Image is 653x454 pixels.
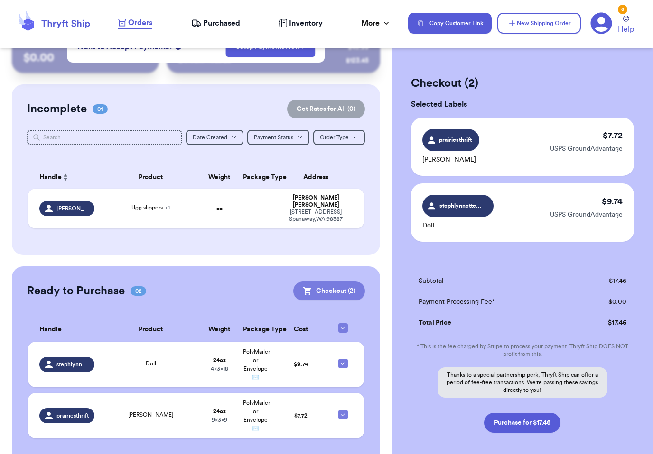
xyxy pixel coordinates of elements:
[574,271,634,291] td: $ 17.46
[165,205,170,210] span: + 1
[131,205,170,210] span: Ugg slippers
[550,144,623,154] p: USPS GroundAdvantage
[128,412,173,418] span: [PERSON_NAME]
[294,362,308,367] span: $ 9.74
[408,13,492,34] button: Copy Customer Link
[27,283,125,299] h2: Ready to Purchase
[497,13,581,34] button: New Shipping Order
[361,18,391,29] div: More
[484,413,560,433] button: Purchase for $17.46
[213,357,226,363] strong: 24 oz
[211,366,228,372] span: 4 x 3 x 18
[243,400,270,431] span: PolyMailer or Envelope ✉️
[289,18,323,29] span: Inventory
[618,24,634,35] span: Help
[201,318,237,342] th: Weight
[216,206,223,211] strong: oz
[191,18,240,29] a: Purchased
[411,271,574,291] td: Subtotal
[201,166,237,189] th: Weight
[254,135,293,140] span: Payment Status
[39,325,62,335] span: Handle
[294,413,308,418] span: $ 7.72
[279,18,323,29] a: Inventory
[27,130,182,145] input: Search
[602,195,623,208] p: $ 9.74
[422,155,479,164] p: [PERSON_NAME]
[146,361,156,366] span: Doll
[320,135,349,140] span: Order Type
[411,291,574,312] td: Payment Processing Fee*
[62,172,69,183] button: Sort ascending
[438,136,472,144] span: prairiesthrift
[118,17,152,29] a: Orders
[574,291,634,312] td: $ 0.00
[27,101,87,117] h2: Incomplete
[212,417,227,423] span: 9 x 3 x 9
[574,312,634,333] td: $ 17.46
[550,210,623,219] p: USPS GroundAdvantage
[203,18,240,29] span: Purchased
[100,166,201,189] th: Product
[243,349,270,380] span: PolyMailer or Envelope ✉️
[273,166,364,189] th: Address
[439,201,485,210] span: stephlynnette0690
[56,361,89,368] span: stephlynnette0690
[313,130,365,145] button: Order Type
[131,286,146,296] span: 02
[618,5,627,14] div: 6
[39,173,62,182] span: Handle
[411,343,634,358] p: * This is the fee charged by Stripe to process your payment. Thryft Ship DOES NOT profit from this.
[186,130,243,145] button: Date Created
[273,318,327,342] th: Cost
[411,312,574,333] td: Total Price
[279,209,352,223] div: [STREET_ADDRESS] Spanaway , WA 98387
[93,104,108,114] span: 01
[247,130,309,145] button: Payment Status
[193,135,227,140] span: Date Created
[422,221,494,230] p: Doll
[237,166,273,189] th: Package Type
[23,50,148,65] p: $ 0.00
[56,205,89,212] span: [PERSON_NAME]
[279,194,352,209] div: [PERSON_NAME] [PERSON_NAME]
[438,367,607,398] p: Thanks to a special partnership perk, Thryft Ship can offer a period of fee-free transactions. We...
[411,99,634,110] h3: Selected Labels
[213,409,226,414] strong: 24 oz
[287,100,365,118] button: Get Rates for All (0)
[346,56,369,65] div: $ 123.45
[411,76,634,91] h2: Checkout ( 2 )
[293,281,365,300] button: Checkout (2)
[100,318,201,342] th: Product
[618,16,634,35] a: Help
[590,12,612,34] a: 6
[128,17,152,28] span: Orders
[237,318,273,342] th: Package Type
[603,129,623,142] p: $ 7.72
[56,412,89,419] span: prairiesthrift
